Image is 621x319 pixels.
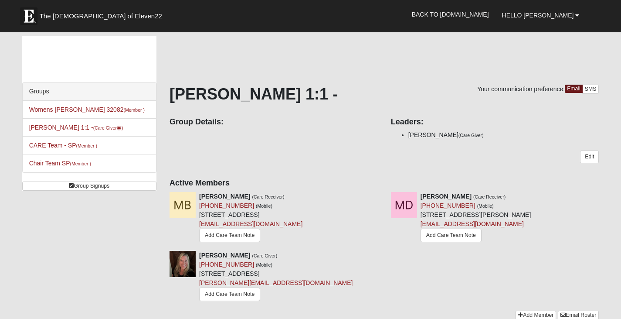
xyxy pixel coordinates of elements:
[252,194,284,199] small: (Care Receiver)
[199,261,254,268] a: [PHONE_NUMBER]
[170,85,599,103] h1: [PERSON_NAME] 1:1 -
[199,202,254,209] a: [PHONE_NUMBER]
[199,192,302,244] div: [STREET_ADDRESS]
[252,253,277,258] small: (Care Giver)
[22,182,156,191] a: Group Signups
[76,143,97,148] small: (Member )
[199,229,260,242] a: Add Care Team Note
[502,12,574,19] span: Hello [PERSON_NAME]
[29,142,97,149] a: CARE Team - SP(Member )
[23,82,156,101] div: Groups
[29,106,145,113] a: Womens [PERSON_NAME] 32082(Member )
[421,229,482,242] a: Add Care Team Note
[40,12,162,21] span: The [DEMOGRAPHIC_DATA] of Eleven22
[170,117,378,127] h4: Group Details:
[256,262,272,268] small: (Mobile)
[199,193,250,200] strong: [PERSON_NAME]
[421,220,524,227] a: [EMAIL_ADDRESS][DOMAIN_NAME]
[199,220,302,227] a: [EMAIL_ADDRESS][DOMAIN_NAME]
[477,86,565,93] span: Your communication preference:
[199,279,353,286] a: [PERSON_NAME][EMAIL_ADDRESS][DOMAIN_NAME]
[473,194,506,199] small: (Care Receiver)
[421,193,472,200] strong: [PERSON_NAME]
[421,192,531,244] div: [STREET_ADDRESS][PERSON_NAME]
[29,124,123,131] a: [PERSON_NAME] 1:1 -(Care Giver)
[29,160,91,167] a: Chair Team SP(Member )
[582,85,599,94] a: SMS
[495,4,586,26] a: Hello [PERSON_NAME]
[405,3,495,25] a: Back to [DOMAIN_NAME]
[565,85,583,93] a: Email
[458,133,484,138] small: (Care Giver)
[199,251,353,304] div: [STREET_ADDRESS]
[170,178,599,188] h4: Active Members
[391,117,599,127] h4: Leaders:
[16,3,190,25] a: The [DEMOGRAPHIC_DATA] of Eleven22
[421,202,475,209] a: [PHONE_NUMBER]
[408,130,599,140] li: [PERSON_NAME]
[20,7,37,25] img: Eleven22 logo
[199,288,260,301] a: Add Care Team Note
[256,203,272,209] small: (Mobile)
[93,125,123,130] small: (Care Giver )
[70,161,91,166] small: (Member )
[580,151,599,163] a: Edit
[199,252,250,259] strong: [PERSON_NAME]
[477,203,494,209] small: (Mobile)
[123,107,144,113] small: (Member )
